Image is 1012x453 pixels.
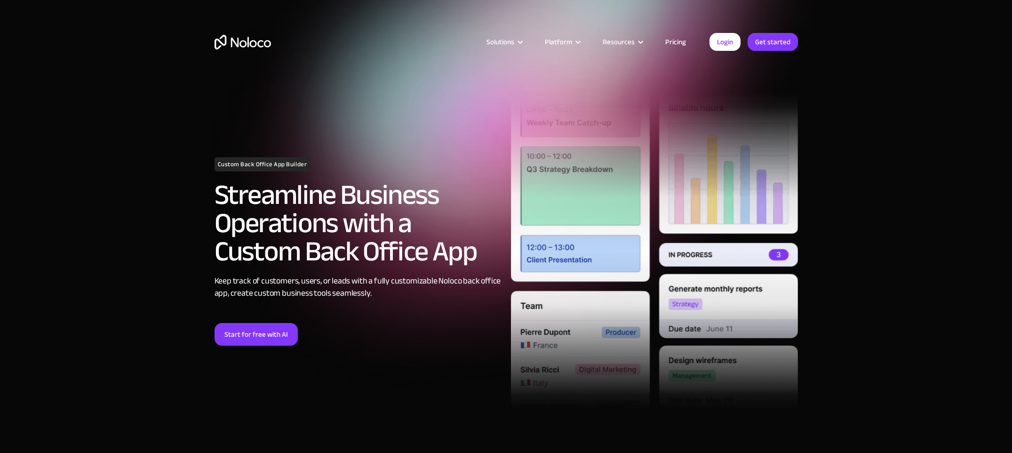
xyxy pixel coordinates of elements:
a: Get started [748,33,798,51]
div: Solutions [486,36,514,48]
div: Platform [545,36,572,48]
div: Platform [533,36,591,48]
div: Resources [591,36,653,48]
h2: Streamline Business Operations with a Custom Back Office App [215,181,502,266]
h1: Custom Back Office App Builder [215,157,311,171]
a: Login [709,33,741,51]
div: Solutions [475,36,533,48]
a: Start for free with AI [215,323,298,346]
a: Pricing [653,36,698,48]
div: Resources [603,36,635,48]
a: home [215,35,271,49]
div: Keep track of customers, users, or leads with a fully customizable Noloco back office app, create... [215,275,502,299]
